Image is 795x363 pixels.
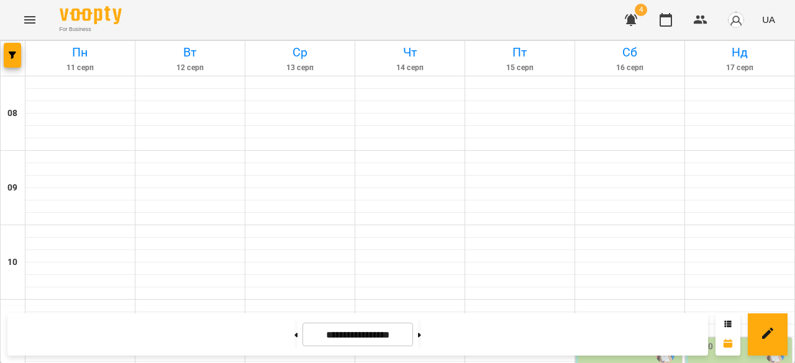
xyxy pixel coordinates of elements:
[757,8,780,31] button: UA
[27,43,133,62] h6: Пн
[60,6,122,24] img: Voopty Logo
[687,43,793,62] h6: Нд
[357,43,463,62] h6: Чт
[7,181,17,195] h6: 09
[15,5,45,35] button: Menu
[635,4,647,16] span: 4
[27,62,133,74] h6: 11 серп
[687,62,793,74] h6: 17 серп
[137,43,243,62] h6: Вт
[137,62,243,74] h6: 12 серп
[247,62,353,74] h6: 13 серп
[467,62,573,74] h6: 15 серп
[247,43,353,62] h6: Ср
[7,256,17,269] h6: 10
[577,62,683,74] h6: 16 серп
[577,43,683,62] h6: Сб
[7,107,17,120] h6: 08
[467,43,573,62] h6: Пт
[357,62,463,74] h6: 14 серп
[762,13,775,26] span: UA
[60,25,122,34] span: For Business
[727,11,745,29] img: avatar_s.png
